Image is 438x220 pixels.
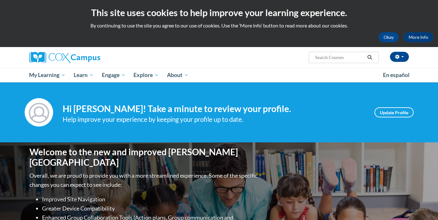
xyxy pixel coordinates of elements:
a: En español [379,68,414,82]
p: Overall, we are proud to provide you with a more streamlined experience. Some of the specific cha... [29,171,259,189]
span: Engage [102,71,126,79]
div: Main menu [20,68,418,82]
a: My Learning [25,68,70,82]
p: By continuing to use the site you agree to our use of cookies. Use the ‘More info’ button to read... [5,22,433,29]
a: About [163,68,193,82]
img: Profile Image [25,98,53,127]
button: Account Settings [390,52,409,62]
img: Cox Campus [29,52,100,63]
h1: Welcome to the new and improved [PERSON_NAME][GEOGRAPHIC_DATA] [29,147,259,168]
div: Help improve your experience by keeping your profile up to date. [63,114,365,125]
h2: This site uses cookies to help improve your learning experience. [5,6,433,19]
iframe: Button to launch messaging window [413,195,433,215]
button: Okay [379,32,399,42]
a: Cox Campus [29,52,150,63]
button: Search [365,54,374,61]
li: Greater Device Compatibility [42,204,259,213]
li: Improved Site Navigation [42,195,259,204]
a: More Info [404,32,433,42]
a: Update Profile [374,107,414,117]
a: Learn [70,68,98,82]
a: Explore [129,68,163,82]
span: En español [383,72,410,78]
input: Search Courses [314,54,365,61]
a: Engage [98,68,130,82]
span: Explore [133,71,159,79]
span: Learn [74,71,94,79]
h4: Hi [PERSON_NAME]! Take a minute to review your profile. [63,104,365,114]
span: My Learning [29,71,65,79]
span: About [167,71,188,79]
i:  [367,55,373,60]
